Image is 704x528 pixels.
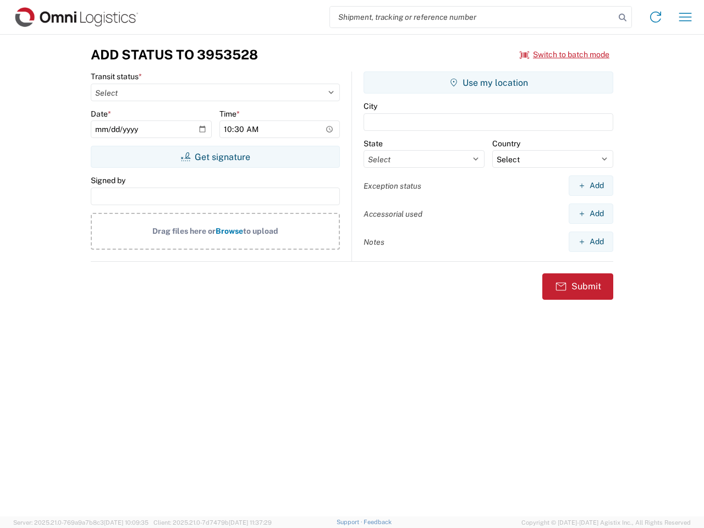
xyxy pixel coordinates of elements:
[569,175,613,196] button: Add
[91,71,142,81] label: Transit status
[521,518,691,527] span: Copyright © [DATE]-[DATE] Agistix Inc., All Rights Reserved
[569,204,613,224] button: Add
[364,181,421,191] label: Exception status
[153,519,272,526] span: Client: 2025.21.0-7d7479b
[364,101,377,111] label: City
[569,232,613,252] button: Add
[364,209,422,219] label: Accessorial used
[216,227,243,235] span: Browse
[364,519,392,525] a: Feedback
[364,139,383,148] label: State
[91,146,340,168] button: Get signature
[492,139,520,148] label: Country
[364,237,384,247] label: Notes
[229,519,272,526] span: [DATE] 11:37:29
[219,109,240,119] label: Time
[330,7,615,28] input: Shipment, tracking or reference number
[364,71,613,94] button: Use my location
[104,519,148,526] span: [DATE] 10:09:35
[13,519,148,526] span: Server: 2025.21.0-769a9a7b8c3
[91,109,111,119] label: Date
[542,273,613,300] button: Submit
[91,175,125,185] label: Signed by
[91,47,258,63] h3: Add Status to 3953528
[152,227,216,235] span: Drag files here or
[520,46,609,64] button: Switch to batch mode
[337,519,364,525] a: Support
[243,227,278,235] span: to upload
